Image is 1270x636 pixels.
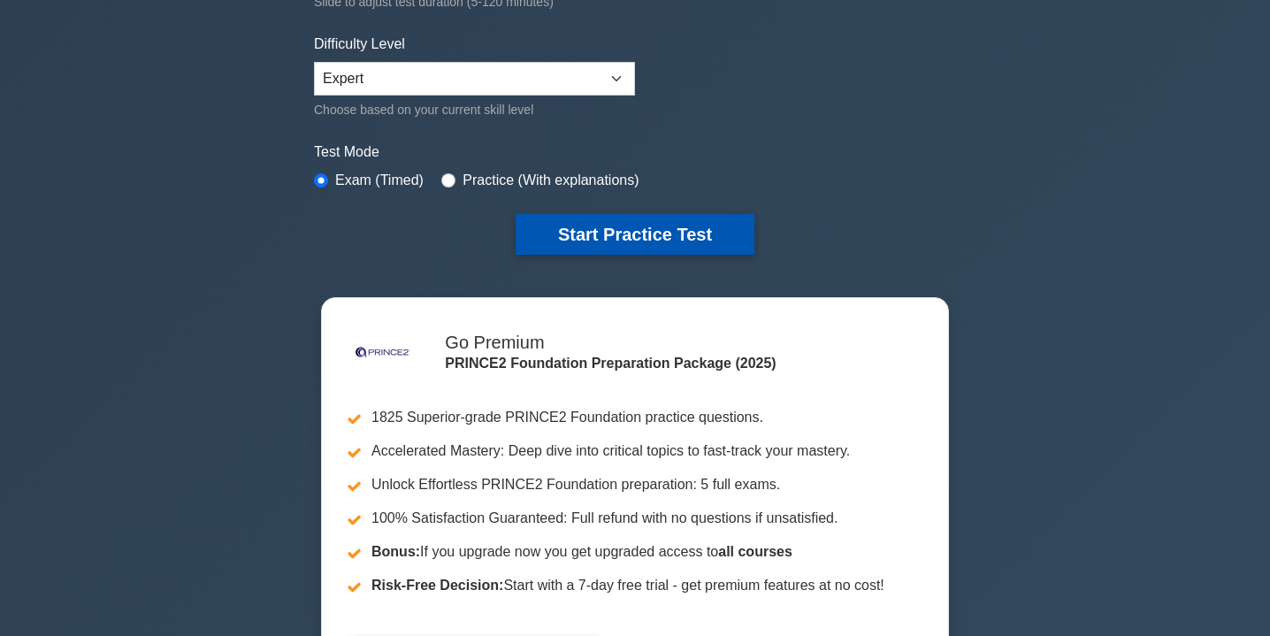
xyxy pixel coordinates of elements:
label: Difficulty Level [314,34,405,55]
button: Start Practice Test [516,214,754,255]
label: Test Mode [314,142,956,163]
div: Choose based on your current skill level [314,99,635,120]
label: Practice (With explanations) [463,170,639,191]
label: Exam (Timed) [335,170,424,191]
